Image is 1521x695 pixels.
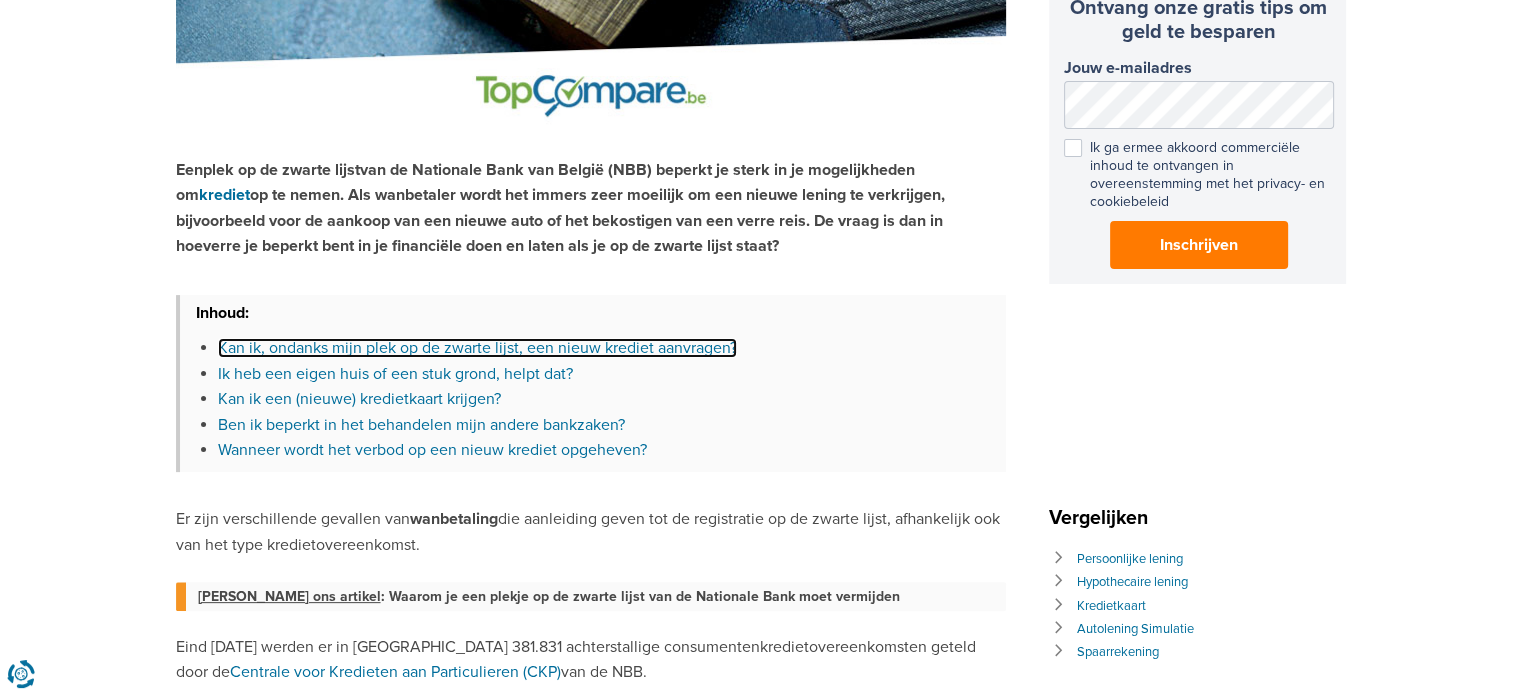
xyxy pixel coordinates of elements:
span: Inschrijven [1160,233,1238,257]
span: [PERSON_NAME] ons artikel [198,588,381,605]
a: Centrale voor Kredieten aan Particulieren (CKP) [230,662,561,682]
p: Eind [DATE] werden er in [GEOGRAPHIC_DATA] 381.831 achterstallige consumentenkredietovereenkomste... [176,635,1006,686]
a: Persoonlijke lening [1077,551,1183,567]
a: Kan ik een (nieuwe) kredietkaart krijgen? [218,389,501,409]
a: Wanneer wordt het verbod op een nieuw krediet opgeheven? [218,440,647,460]
label: Jouw e-mailadres [1064,59,1334,78]
strong: Een van de Nationale Bank van België (NBB) beperkt je sterk in je mogelijkheden om op te nemen. A... [176,160,945,257]
a: Ik heb een eigen huis of een stuk grond, helpt dat? [218,364,573,384]
strong: wanbetaling [410,509,498,529]
iframe: fb:page Facebook Social Plugin [1049,332,1349,462]
a: Spaarrekening [1077,644,1159,660]
a: Ben ik beperkt in het behandelen mijn andere bankzaken? [218,415,625,435]
a: [PERSON_NAME] ons artikel: Waarom je een plekje op de zwarte lijst van de Nationale Bank moet ver... [198,582,1006,610]
a: Hypothecaire lening [1077,574,1188,590]
a: krediet [199,185,250,205]
span: Vergelijken [1049,506,1158,530]
strong: plek op de zwarte lijst [203,160,360,180]
button: Inschrijven [1110,221,1288,269]
h3: Inhoud: [180,295,1006,328]
label: Ik ga ermee akkoord commerciële inhoud te ontvangen in overeenstemming met het privacy- en cookie... [1064,139,1334,212]
a: Kan ik, ondanks mijn plek op de zwarte lijst, een nieuw krediet aanvragen? [218,338,737,358]
p: Er zijn verschillende gevallen van die aanleiding geven tot de registratie op de zwarte lijst, af... [176,507,1006,558]
a: Autolening Simulatie [1077,621,1194,637]
a: Kredietkaart [1077,598,1146,614]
